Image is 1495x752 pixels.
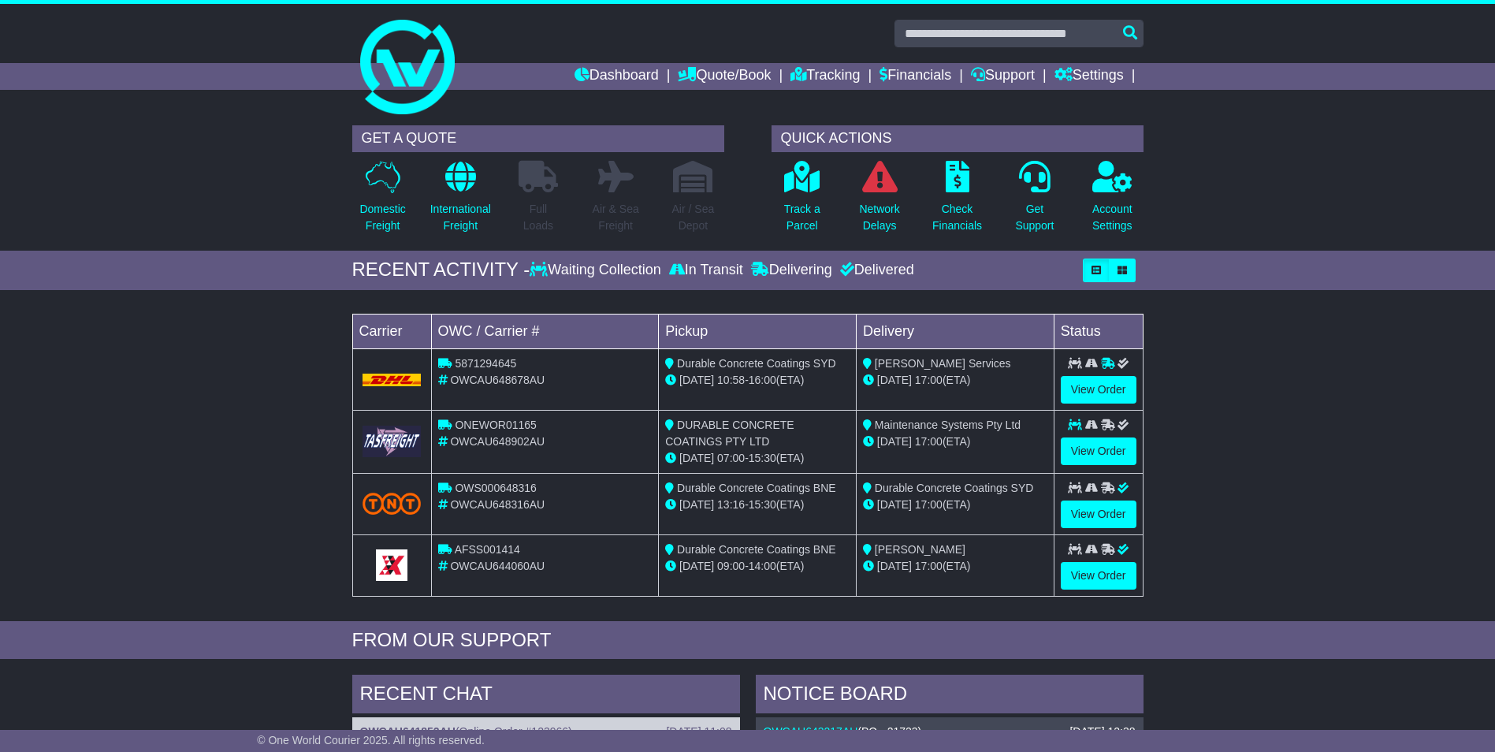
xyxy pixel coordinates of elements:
[430,160,492,243] a: InternationalFreight
[783,160,821,243] a: Track aParcel
[519,201,558,234] p: Full Loads
[915,498,943,511] span: 17:00
[1069,725,1135,739] div: [DATE] 12:38
[971,63,1035,90] a: Support
[352,675,740,717] div: RECENT CHAT
[359,160,406,243] a: DomesticFreight
[677,543,836,556] span: Durable Concrete Coatings BNE
[863,434,1047,450] div: (ETA)
[717,374,745,386] span: 10:58
[749,560,776,572] span: 14:00
[677,357,836,370] span: Durable Concrete Coatings SYD
[352,125,724,152] div: GET A QUOTE
[359,201,405,234] p: Domestic Freight
[360,725,456,738] a: OWCAU641852AU
[666,725,731,739] div: [DATE] 11:08
[593,201,639,234] p: Air & Sea Freight
[352,629,1144,652] div: FROM OUR SUPPORT
[932,160,983,243] a: CheckFinancials
[875,482,1034,494] span: Durable Concrete Coatings SYD
[1054,314,1143,348] td: Status
[665,450,850,467] div: - (ETA)
[861,725,918,738] span: PO - 21723
[455,419,536,431] span: ONEWOR01165
[360,725,732,739] div: ( )
[679,374,714,386] span: [DATE]
[915,560,943,572] span: 17:00
[877,435,912,448] span: [DATE]
[1015,201,1054,234] p: Get Support
[455,482,537,494] span: OWS000648316
[679,452,714,464] span: [DATE]
[717,498,745,511] span: 13:16
[1061,501,1136,528] a: View Order
[455,543,520,556] span: AFSS001414
[1061,376,1136,404] a: View Order
[665,262,747,279] div: In Transit
[749,452,776,464] span: 15:30
[863,372,1047,389] div: (ETA)
[877,560,912,572] span: [DATE]
[875,357,1011,370] span: [PERSON_NAME] Services
[756,675,1144,717] div: NOTICE BOARD
[1014,160,1054,243] a: GetSupport
[363,426,422,456] img: GetCarrierServiceLogo
[875,543,965,556] span: [PERSON_NAME]
[665,419,794,448] span: DURABLE CONCRETE COATINGS PTY LTD
[836,262,914,279] div: Delivered
[764,725,858,738] a: OWCAU643217AU
[1092,201,1132,234] p: Account Settings
[877,374,912,386] span: [DATE]
[665,558,850,575] div: - (ETA)
[717,560,745,572] span: 09:00
[1091,160,1133,243] a: AccountSettings
[915,374,943,386] span: 17:00
[859,201,899,234] p: Network Delays
[455,357,516,370] span: 5871294645
[257,734,485,746] span: © One World Courier 2025. All rights reserved.
[784,201,820,234] p: Track a Parcel
[863,497,1047,513] div: (ETA)
[1061,437,1136,465] a: View Order
[363,374,422,386] img: DHL.png
[747,262,836,279] div: Delivering
[790,63,860,90] a: Tracking
[717,452,745,464] span: 07:00
[932,201,982,234] p: Check Financials
[672,201,715,234] p: Air / Sea Depot
[450,498,545,511] span: OWCAU648316AU
[877,498,912,511] span: [DATE]
[863,558,1047,575] div: (ETA)
[665,497,850,513] div: - (ETA)
[363,493,422,514] img: TNT_Domestic.png
[450,435,545,448] span: OWCAU648902AU
[880,63,951,90] a: Financials
[376,549,407,581] img: GetCarrierServiceLogo
[677,482,836,494] span: Durable Concrete Coatings BNE
[352,314,431,348] td: Carrier
[772,125,1144,152] div: QUICK ACTIONS
[530,262,664,279] div: Waiting Collection
[431,314,659,348] td: OWC / Carrier #
[678,63,771,90] a: Quote/Book
[858,160,900,243] a: NetworkDelays
[575,63,659,90] a: Dashboard
[856,314,1054,348] td: Delivery
[450,374,545,386] span: OWCAU648678AU
[450,560,545,572] span: OWCAU644060AU
[915,435,943,448] span: 17:00
[764,725,1136,739] div: ( )
[679,498,714,511] span: [DATE]
[459,725,569,738] span: Online Order #123966
[352,259,530,281] div: RECENT ACTIVITY -
[1061,562,1136,590] a: View Order
[659,314,857,348] td: Pickup
[875,419,1021,431] span: Maintenance Systems Pty Ltd
[1054,63,1124,90] a: Settings
[679,560,714,572] span: [DATE]
[430,201,491,234] p: International Freight
[749,374,776,386] span: 16:00
[749,498,776,511] span: 15:30
[665,372,850,389] div: - (ETA)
